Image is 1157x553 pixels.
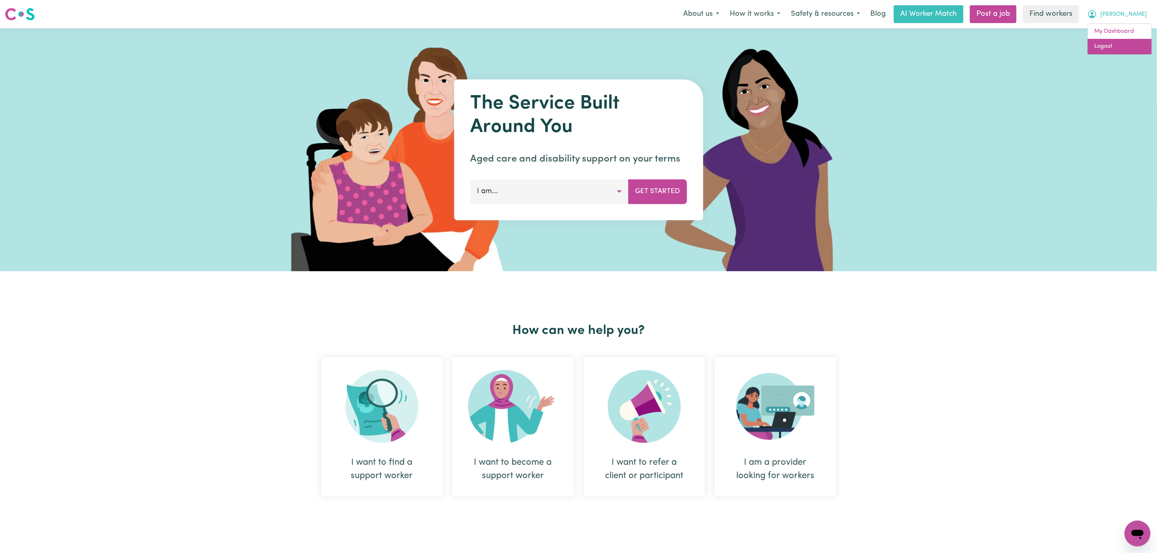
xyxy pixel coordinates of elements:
[584,357,705,496] div: I want to refer a client or participant
[678,6,724,23] button: About us
[341,456,423,483] div: I want to find a support worker
[715,357,836,496] div: I am a provider looking for workers
[470,152,687,166] p: Aged care and disability support on your terms
[468,370,558,443] img: Become Worker
[724,6,786,23] button: How it works
[786,6,865,23] button: Safety & resources
[470,179,629,204] button: I am...
[894,5,963,23] a: AI Worker Match
[734,456,817,483] div: I am a provider looking for workers
[608,370,681,443] img: Refer
[452,357,574,496] div: I want to become a support worker
[1125,521,1151,547] iframe: Button to launch messaging window, conversation in progress
[1082,6,1152,23] button: My Account
[603,456,686,483] div: I want to refer a client or participant
[1088,39,1152,54] a: Logout
[1023,5,1079,23] a: Find workers
[865,5,891,23] a: Blog
[345,370,418,443] img: Search
[1088,24,1152,39] a: My Dashboard
[628,179,687,204] button: Get Started
[970,5,1016,23] a: Post a job
[5,5,35,23] a: Careseekers logo
[321,357,443,496] div: I want to find a support worker
[470,92,687,139] h1: The Service Built Around You
[472,456,554,483] div: I want to become a support worker
[316,323,841,338] h2: How can we help you?
[1087,23,1152,55] div: My Account
[5,7,35,21] img: Careseekers logo
[736,370,815,443] img: Provider
[1100,10,1147,19] span: [PERSON_NAME]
